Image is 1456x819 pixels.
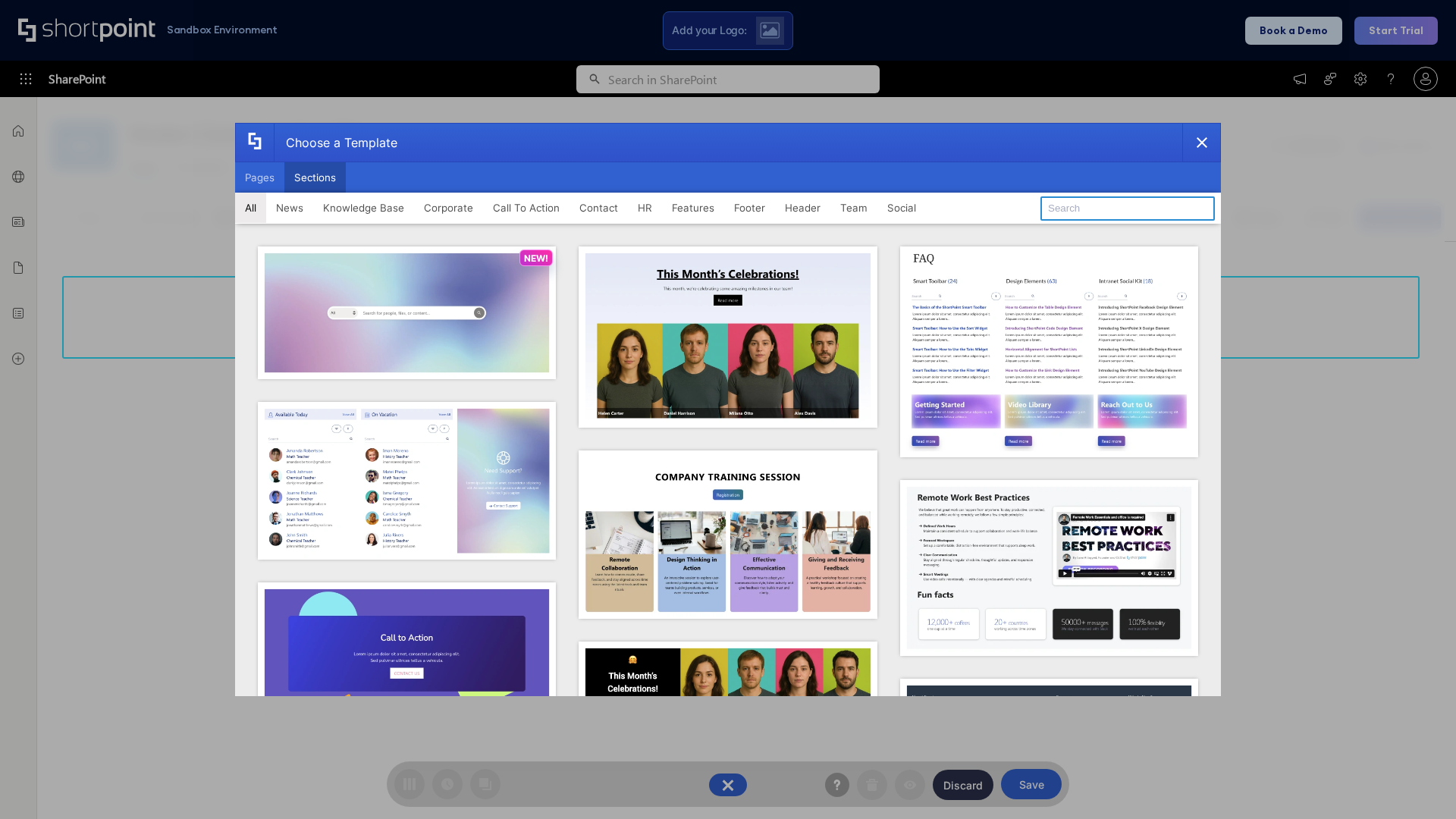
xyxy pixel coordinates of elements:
[414,193,483,223] button: Corporate
[1040,196,1215,221] input: Search
[235,193,266,223] button: All
[524,253,548,264] p: NEW!
[483,193,570,223] button: Call To Action
[775,193,830,223] button: Header
[628,193,662,223] button: HR
[266,193,313,223] button: News
[830,193,877,223] button: Team
[662,193,724,223] button: Features
[877,193,926,223] button: Social
[274,124,397,162] div: Choose a Template
[313,193,414,223] button: Knowledge Base
[235,123,1221,696] div: template selector
[284,162,346,193] button: Sections
[570,193,628,223] button: Contact
[1380,746,1456,819] iframe: Chat Widget
[724,193,775,223] button: Footer
[235,162,284,193] button: Pages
